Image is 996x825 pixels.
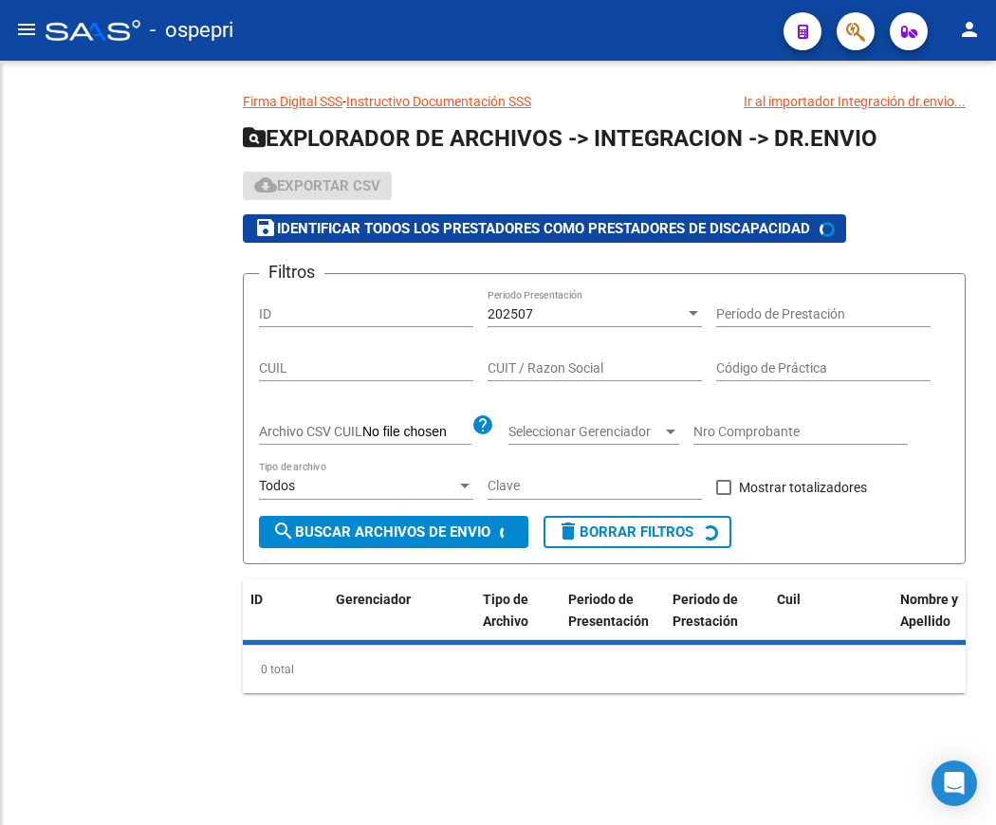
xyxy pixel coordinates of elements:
mat-icon: save [254,216,277,239]
mat-icon: cloud_download [254,174,277,196]
a: Instructivo Documentación SSS [346,94,531,109]
span: Nombre y Apellido [900,592,958,629]
button: Exportar CSV [243,172,392,200]
span: Gerenciador [336,592,411,607]
button: Identificar todos los Prestadores como Prestadores de Discapacidad [243,214,846,243]
datatable-header-cell: Periodo de Prestación [665,579,769,642]
span: Borrar Filtros [557,523,693,541]
datatable-header-cell: ID [243,579,328,642]
span: Seleccionar Gerenciador [508,424,662,440]
a: Firma Digital SSS [243,94,342,109]
span: - ospepri [150,9,233,51]
span: Mostrar totalizadores [739,476,867,499]
div: Ir al importador Integración dr.envio... [744,91,966,112]
span: ID [250,592,263,607]
span: Identificar todos los Prestadores como Prestadores de Discapacidad [254,220,810,237]
div: Open Intercom Messenger [931,761,977,806]
mat-icon: help [471,413,494,436]
mat-icon: search [272,520,295,542]
input: Archivo CSV CUIL [362,424,471,441]
span: Exportar CSV [254,177,380,194]
datatable-header-cell: Cuil [769,579,893,642]
p: - [243,91,966,112]
mat-icon: menu [15,18,38,41]
mat-icon: person [958,18,981,41]
mat-icon: delete [557,520,580,542]
span: Archivo CSV CUIL [259,424,362,439]
button: Borrar Filtros [544,516,731,548]
span: Tipo de Archivo [483,592,528,629]
span: Cuil [777,592,801,607]
datatable-header-cell: Tipo de Archivo [475,579,561,642]
span: Buscar Archivos de Envio [272,523,490,541]
datatable-header-cell: Periodo de Presentación [561,579,665,642]
h3: Filtros [259,259,324,285]
span: 202507 [488,306,533,321]
span: Todos [259,478,295,493]
button: Buscar Archivos de Envio [259,516,528,548]
span: EXPLORADOR DE ARCHIVOS -> INTEGRACION -> DR.ENVIO [243,125,877,152]
div: 0 total [243,646,966,693]
span: Periodo de Prestación [673,592,738,629]
span: Periodo de Presentación [568,592,649,629]
datatable-header-cell: Gerenciador [328,579,475,642]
